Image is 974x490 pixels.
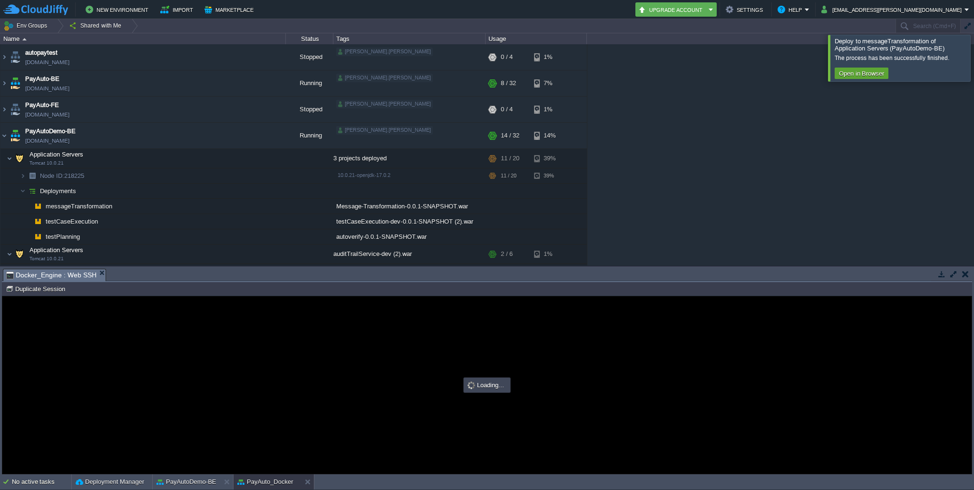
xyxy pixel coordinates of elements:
[25,58,69,67] a: [DOMAIN_NAME]
[336,100,433,108] div: [PERSON_NAME].[PERSON_NAME]
[20,184,26,198] img: AMDAwAAAACH5BAEAAAAALAAAAAABAAEAAAICRAEAOw==
[934,452,964,480] iframe: chat widget
[486,33,586,44] div: Usage
[534,264,565,279] div: 1%
[501,149,519,168] div: 11 / 20
[286,33,333,44] div: Status
[25,136,69,146] a: [DOMAIN_NAME]
[534,168,565,183] div: 39%
[69,19,125,32] button: Shared with Me
[286,70,333,96] div: Running
[25,48,58,58] a: autopaytest
[25,84,69,93] a: [DOMAIN_NAME]
[13,245,26,264] img: AMDAwAAAACH5BAEAAAAALAAAAAABAAEAAAICRAEAOw==
[821,4,964,15] button: [EMAIL_ADDRESS][PERSON_NAME][DOMAIN_NAME]
[3,4,68,16] img: CloudJiffy
[501,123,519,148] div: 14 / 32
[25,100,59,110] a: PayAuto-FE
[26,168,39,183] img: AMDAwAAAACH5BAEAAAAALAAAAAABAAEAAAICRAEAOw==
[6,284,68,293] button: Duplicate Session
[336,74,433,82] div: [PERSON_NAME].[PERSON_NAME]
[29,151,85,158] a: Application ServersTomcat 10.0.21
[501,168,516,183] div: 11 / 20
[237,477,293,487] button: PayAuto_Docker
[501,97,513,122] div: 0 / 4
[29,246,85,254] span: Application Servers
[778,4,805,15] button: Help
[338,172,390,178] span: 10.0.21-openjdk-17.0.2
[39,187,78,195] a: Deployments
[26,184,39,198] img: AMDAwAAAACH5BAEAAAAALAAAAAABAAEAAAICRAEAOw==
[9,44,22,70] img: AMDAwAAAACH5BAEAAAAALAAAAAABAAEAAAICRAEAOw==
[45,217,99,225] a: testCaseExecution
[9,70,22,96] img: AMDAwAAAACH5BAEAAAAALAAAAAABAAEAAAICRAEAOw==
[45,233,81,241] a: testPlanning
[534,149,565,168] div: 39%
[286,44,333,70] div: Stopped
[29,256,64,262] span: Tomcat 10.0.21
[39,172,86,180] span: 218225
[836,69,887,78] button: Open in Browser
[0,70,8,96] img: AMDAwAAAACH5BAEAAAAALAAAAAABAAEAAAICRAEAOw==
[333,245,486,264] div: auditTrailService-dev (2).war
[25,110,69,119] a: [DOMAIN_NAME]
[25,127,76,136] a: PayAutoDemo-BE
[0,123,8,148] img: AMDAwAAAACH5BAEAAAAALAAAAAABAAEAAAICRAEAOw==
[3,19,50,32] button: Env Groups
[501,44,513,70] div: 0 / 4
[7,149,12,168] img: AMDAwAAAACH5BAEAAAAALAAAAAABAAEAAAICRAEAOw==
[26,199,31,214] img: AMDAwAAAACH5BAEAAAAALAAAAAABAAEAAAICRAEAOw==
[534,245,565,264] div: 1%
[31,229,45,244] img: AMDAwAAAACH5BAEAAAAALAAAAAABAAEAAAICRAEAOw==
[45,202,114,210] span: messageTransformation
[31,214,45,229] img: AMDAwAAAACH5BAEAAAAALAAAAAABAAEAAAICRAEAOw==
[26,229,31,244] img: AMDAwAAAACH5BAEAAAAALAAAAAABAAEAAAICRAEAOw==
[534,123,565,148] div: 14%
[9,97,22,122] img: AMDAwAAAACH5BAEAAAAALAAAAAABAAEAAAICRAEAOw==
[156,477,216,487] button: PayAutoDemo-BE
[76,477,144,487] button: Deployment Manager
[0,97,8,122] img: AMDAwAAAACH5BAEAAAAALAAAAAABAAEAAAICRAEAOw==
[286,97,333,122] div: Stopped
[0,44,8,70] img: AMDAwAAAACH5BAEAAAAALAAAAAABAAEAAAICRAEAOw==
[534,44,565,70] div: 1%
[835,38,945,52] span: Deploy to messageTransformation of Application Servers (PayAutoDemo-BE)
[1,33,285,44] div: Name
[29,160,64,166] span: Tomcat 10.0.21
[638,4,706,15] button: Upgrade Account
[334,33,485,44] div: Tags
[465,379,509,392] div: Loading...
[22,38,27,40] img: AMDAwAAAACH5BAEAAAAALAAAAAABAAEAAAICRAEAOw==
[333,149,486,168] div: 3 projects deployed
[6,269,97,281] span: Docker_Engine : Web SSH
[286,123,333,148] div: Running
[29,150,85,158] span: Application Servers
[336,48,433,56] div: [PERSON_NAME].[PERSON_NAME]
[29,246,85,254] a: Application ServersTomcat 10.0.21
[26,264,39,279] img: AMDAwAAAACH5BAEAAAAALAAAAAABAAEAAAICRAEAOw==
[333,229,486,244] div: autoverify-0.0.1-SNAPSHOT.war
[40,172,64,179] span: Node ID:
[31,199,45,214] img: AMDAwAAAACH5BAEAAAAALAAAAAABAAEAAAICRAEAOw==
[534,70,565,96] div: 7%
[534,97,565,122] div: 1%
[7,245,12,264] img: AMDAwAAAACH5BAEAAAAALAAAAAABAAEAAAICRAEAOw==
[333,199,486,214] div: Message-Transformation-0.0.1-SNAPSHOT.war
[86,4,151,15] button: New Environment
[333,214,486,229] div: testCaseExecution-dev-0.0.1-SNAPSHOT (2).war
[160,4,196,15] button: Import
[726,4,766,15] button: Settings
[20,264,26,279] img: AMDAwAAAACH5BAEAAAAALAAAAAABAAEAAAICRAEAOw==
[835,54,968,62] div: The process has been successfully finished.
[205,4,256,15] button: Marketplace
[336,126,433,135] div: [PERSON_NAME].[PERSON_NAME]
[25,74,59,84] a: PayAuto-BE
[501,264,511,279] div: 2 / 6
